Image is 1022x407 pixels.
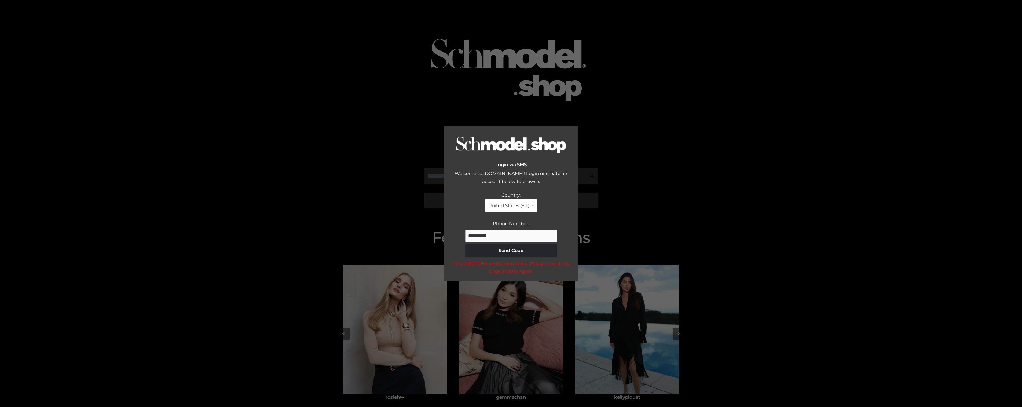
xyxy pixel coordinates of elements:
button: Send Code [465,244,557,257]
div: Welcome to [DOMAIN_NAME]! Login or create an account below to browse. [450,170,572,191]
img: Logo [456,136,566,154]
span: United States (+1) [488,202,529,210]
h2: Login via SMS [450,162,572,167]
label: Country: [501,192,521,198]
label: Phone Number: [493,221,529,226]
div: Error: CAPTCHA verification failed. Please refresh the page and try again. [450,260,572,275]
